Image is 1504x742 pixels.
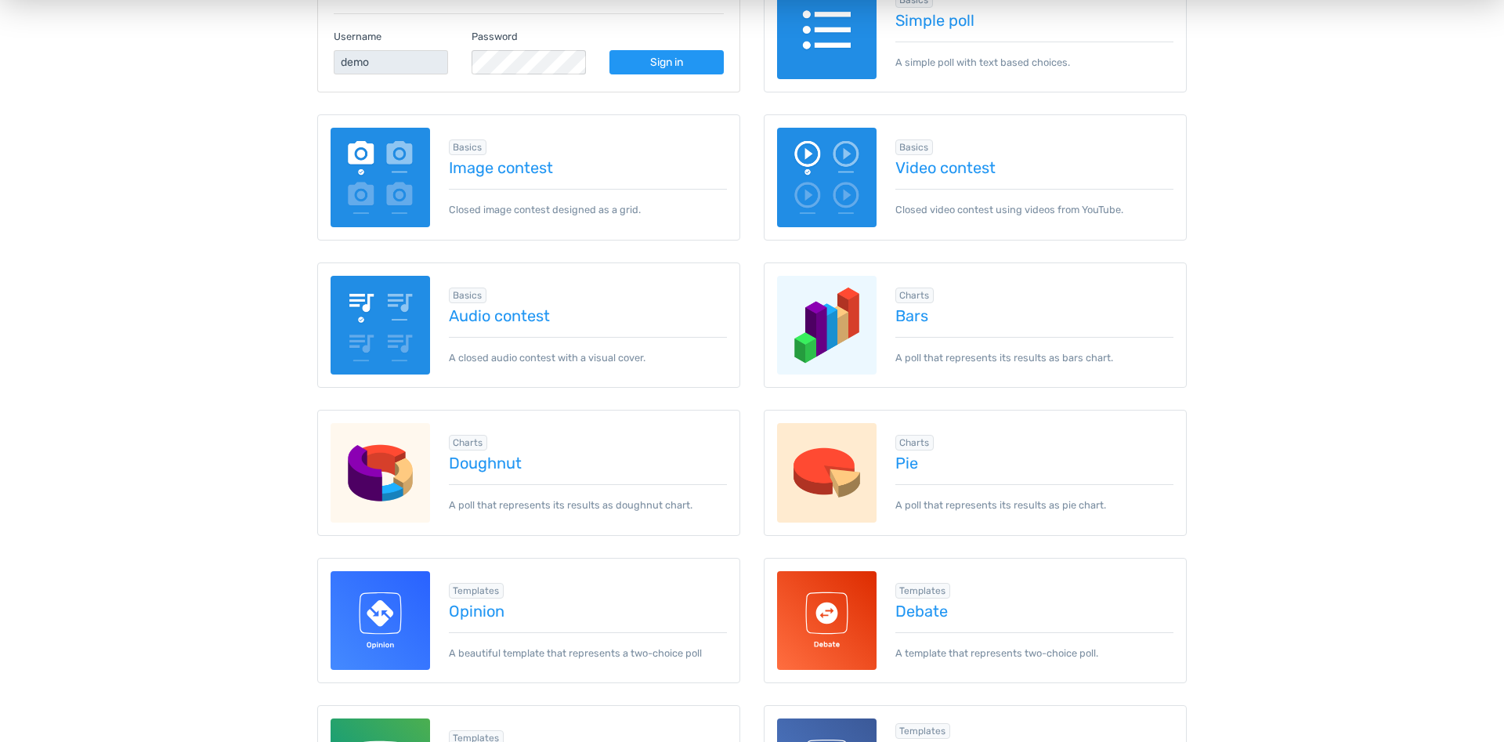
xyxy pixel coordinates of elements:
img: charts-bars.png [777,276,877,375]
p: A poll that represents its results as pie chart. [895,484,1174,512]
span: Browse all in Templates [449,583,504,599]
span: Browse all in Templates [895,583,951,599]
label: Password [472,29,518,44]
img: audio-poll.png [331,276,430,375]
img: charts-pie.png [777,423,877,523]
span: Browse all in Basics [449,288,487,303]
a: Sign in [609,50,724,74]
a: Doughnut [449,454,728,472]
p: A poll that represents its results as bars chart. [895,337,1174,365]
img: debate-template-for-totalpoll.svg [777,571,877,671]
img: video-poll.png [777,128,877,227]
img: image-poll.png [331,128,430,227]
a: Pie [895,454,1174,472]
span: Browse all in Charts [895,435,935,451]
p: A poll that represents its results as doughnut chart. [449,484,728,512]
span: Browse all in Charts [895,288,935,303]
p: A beautiful template that represents a two-choice poll [449,632,728,661]
a: Simple poll [895,12,1174,29]
span: Browse all in Charts [449,435,488,451]
p: Closed image contest designed as a grid. [449,189,728,217]
a: Video contest [895,159,1174,176]
p: A template that represents two-choice poll. [895,632,1174,661]
a: Opinion [449,603,728,620]
img: charts-doughnut.png [331,423,430,523]
img: opinion-template-for-totalpoll.svg [331,571,430,671]
span: Browse all in Basics [449,139,487,155]
a: Audio contest [449,307,728,324]
a: Bars [895,307,1174,324]
a: Debate [895,603,1174,620]
span: Browse all in Templates [895,723,951,739]
span: Browse all in Basics [895,139,934,155]
p: A closed audio contest with a visual cover. [449,337,728,365]
label: Username [334,29,381,44]
p: Closed video contest using videos from YouTube. [895,189,1174,217]
a: Image contest [449,159,728,176]
p: A simple poll with text based choices. [895,42,1174,70]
